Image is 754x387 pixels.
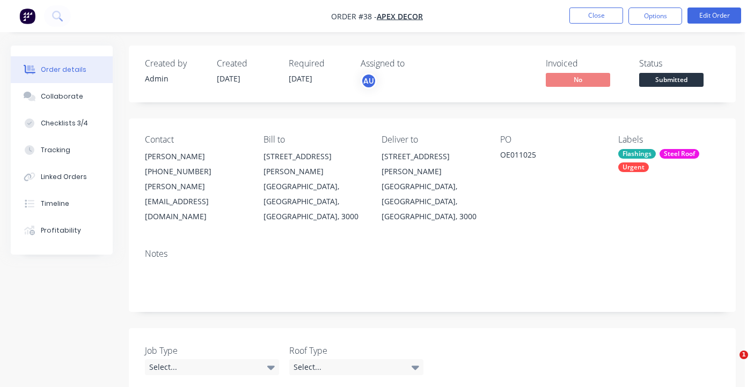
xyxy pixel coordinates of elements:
div: [STREET_ADDRESS][PERSON_NAME] [263,149,365,179]
div: [STREET_ADDRESS][PERSON_NAME][GEOGRAPHIC_DATA], [GEOGRAPHIC_DATA], [GEOGRAPHIC_DATA], 3000 [263,149,365,224]
button: Edit Order [687,8,741,24]
div: Notes [145,249,720,259]
div: Checklists 3/4 [41,118,88,128]
label: Job Type [145,344,279,357]
div: [GEOGRAPHIC_DATA], [GEOGRAPHIC_DATA], [GEOGRAPHIC_DATA], 3000 [263,179,365,224]
div: PO [500,135,602,145]
div: [PERSON_NAME] [145,149,246,164]
button: Profitability [11,217,113,244]
div: Created by [145,58,204,69]
span: No [546,73,610,86]
div: [STREET_ADDRESS][PERSON_NAME] [382,149,483,179]
div: Flashings [618,149,656,159]
div: [PHONE_NUMBER] [145,164,246,179]
button: Submitted [639,73,704,89]
div: Steel Roof [660,149,699,159]
div: Admin [145,73,204,84]
div: Invoiced [546,58,626,69]
button: Timeline [11,190,113,217]
button: Checklists 3/4 [11,110,113,137]
button: Close [569,8,623,24]
div: [PERSON_NAME][PHONE_NUMBER][PERSON_NAME][EMAIL_ADDRESS][DOMAIN_NAME] [145,149,246,224]
span: [DATE] [217,73,240,84]
img: Factory [19,8,35,24]
div: [PERSON_NAME][EMAIL_ADDRESS][DOMAIN_NAME] [145,179,246,224]
div: Timeline [41,199,69,209]
div: Bill to [263,135,365,145]
span: Submitted [639,73,704,86]
div: OE011025 [500,149,602,164]
span: [DATE] [289,73,312,84]
div: [GEOGRAPHIC_DATA], [GEOGRAPHIC_DATA], [GEOGRAPHIC_DATA], 3000 [382,179,483,224]
div: Status [639,58,720,69]
div: Created [217,58,276,69]
button: Options [628,8,682,25]
div: Select... [145,359,279,375]
span: 1 [740,351,748,359]
span: Order #38 - [331,11,377,21]
div: Collaborate [41,92,83,101]
iframe: Intercom live chat [718,351,743,376]
div: Urgent [618,162,649,172]
button: Linked Orders [11,163,113,190]
button: AU [361,73,377,89]
div: Profitability [41,226,81,235]
div: Linked Orders [41,172,87,182]
button: Tracking [11,137,113,163]
div: Deliver to [382,135,483,145]
div: Select... [289,359,423,375]
button: Collaborate [11,83,113,110]
div: Tracking [41,145,70,155]
a: Apex Decor [377,11,423,21]
div: Assigned to [361,58,468,69]
button: Order details [11,56,113,83]
div: Contact [145,135,246,145]
div: Order details [41,65,86,75]
div: [STREET_ADDRESS][PERSON_NAME][GEOGRAPHIC_DATA], [GEOGRAPHIC_DATA], [GEOGRAPHIC_DATA], 3000 [382,149,483,224]
div: Labels [618,135,720,145]
label: Roof Type [289,344,423,357]
div: Required [289,58,348,69]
